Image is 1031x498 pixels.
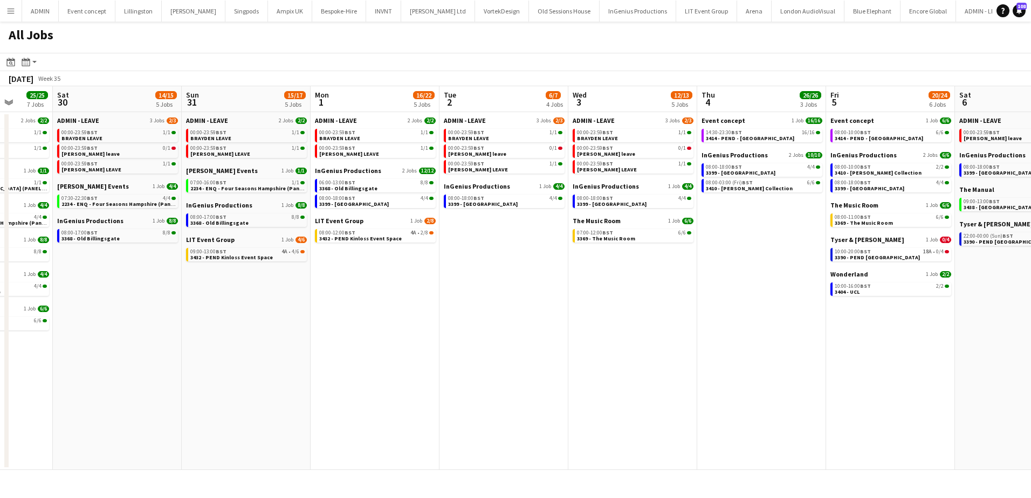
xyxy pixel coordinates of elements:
[577,166,637,173] span: Chris Lane LEAVE
[421,230,428,236] span: 2/8
[292,215,299,220] span: 8/8
[1002,232,1013,239] span: BST
[345,195,355,202] span: BST
[319,229,434,241] a: 08:00-12:00BST4A•2/83432 - PEND Kinloss Event Space
[34,180,42,185] span: 1/1
[87,129,98,136] span: BST
[737,1,772,22] button: Arena
[835,130,871,135] span: 08:00-10:00
[295,202,307,209] span: 8/8
[57,217,178,245] div: InGenius Productions1 Job8/808:00-17:00BST8/83368 - Old Billingsgate
[38,117,49,124] span: 2/2
[216,213,226,220] span: BST
[319,230,434,236] div: •
[678,146,686,151] span: 0/1
[281,202,293,209] span: 1 Job
[162,1,225,22] button: [PERSON_NAME]
[573,116,693,124] a: ADMIN - LEAVE3 Jobs2/3
[936,130,944,135] span: 6/6
[444,116,486,124] span: ADMIN - LEAVE
[167,117,178,124] span: 2/3
[529,1,600,22] button: Old Sessions House
[61,135,102,142] span: BRAYDEN LEAVE
[573,182,693,190] a: InGenius Productions1 Job4/4
[959,151,1026,159] span: InGenius Productions
[421,130,428,135] span: 1/1
[319,196,355,201] span: 08:00-18:00
[57,217,123,225] span: InGenius Productions
[923,152,938,158] span: 2 Jobs
[807,164,815,170] span: 4/4
[424,117,436,124] span: 2/2
[860,179,871,186] span: BST
[731,163,742,170] span: BST
[577,150,635,157] span: Chris Ames leave
[448,160,562,172] a: 00:00-23:59BST1/1[PERSON_NAME] LEAVE
[573,217,621,225] span: The Music Room
[57,182,178,190] a: [PERSON_NAME] Events1 Job4/4
[473,144,484,151] span: BST
[87,195,98,202] span: BST
[345,179,355,186] span: BST
[444,182,510,190] span: InGenius Productions
[345,229,355,236] span: BST
[345,144,355,151] span: BST
[602,195,613,202] span: BST
[315,116,436,167] div: ADMIN - LEAVE2 Jobs2/200:00-23:59BST1/1BRAYDEN LEAVE00:00-23:59BST1/1[PERSON_NAME] LEAVE
[835,164,871,170] span: 08:00-10:00
[444,116,565,124] a: ADMIN - LEAVE3 Jobs2/3
[702,151,822,195] div: InGenius Productions2 Jobs10/1008:00-18:00BST4/43399 - [GEOGRAPHIC_DATA]08:00-03:00 (Fri)BST6/634...
[553,117,565,124] span: 2/3
[573,217,693,225] a: The Music Room1 Job6/6
[24,202,36,209] span: 1 Job
[312,1,366,22] button: Bespoke-Hire
[402,168,417,174] span: 2 Jobs
[319,150,379,157] span: Chris Lane LEAVE
[577,129,691,141] a: 00:00-23:59BST1/1BRAYDEN LEAVE
[150,117,164,124] span: 3 Jobs
[830,201,951,209] a: The Music Room1 Job6/6
[964,135,1022,142] span: Chris Ames leave
[682,183,693,190] span: 4/4
[830,151,897,159] span: InGenius Productions
[61,161,98,167] span: 00:00-23:59
[448,144,562,157] a: 00:00-23:59BST0/1[PERSON_NAME] leave
[319,179,434,191] a: 06:00-13:00BST8/83368 - Old Billingsgate
[448,200,518,207] span: 3399 - King's Observatory
[167,183,178,190] span: 4/4
[57,217,178,225] a: InGenius Productions1 Job8/8
[366,1,401,22] button: INVNT
[38,168,49,174] span: 1/1
[408,117,422,124] span: 2 Jobs
[549,196,557,201] span: 4/4
[22,1,59,22] button: ADMIN
[319,135,360,142] span: BRAYDEN LEAVE
[860,213,871,220] span: BST
[57,116,99,124] span: ADMIN - LEAVE
[448,129,562,141] a: 00:00-23:59BST1/1BRAYDEN LEAVE
[682,218,693,224] span: 6/6
[964,164,1000,170] span: 08:00-18:00
[537,117,551,124] span: 3 Jobs
[731,129,742,136] span: BST
[345,129,355,136] span: BST
[830,201,878,209] span: The Music Room
[835,180,871,185] span: 08:00-18:00
[448,166,508,173] span: Chris Lane LEAVE
[706,163,820,176] a: 08:00-18:00BST4/43399 - [GEOGRAPHIC_DATA]
[573,182,693,217] div: InGenius Productions1 Job4/408:00-18:00BST4/43399 - [GEOGRAPHIC_DATA]
[702,151,768,159] span: InGenius Productions
[319,130,355,135] span: 00:00-23:59
[473,195,484,202] span: BST
[295,168,307,174] span: 1/1
[549,130,557,135] span: 1/1
[424,218,436,224] span: 2/8
[702,116,822,124] a: Event concept1 Job16/16
[292,146,299,151] span: 1/1
[1016,3,1027,10] span: 108
[600,1,676,22] button: InGenius Productions
[602,229,613,236] span: BST
[835,215,871,220] span: 08:00-11:00
[936,164,944,170] span: 2/2
[448,150,506,157] span: Chris Ames leave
